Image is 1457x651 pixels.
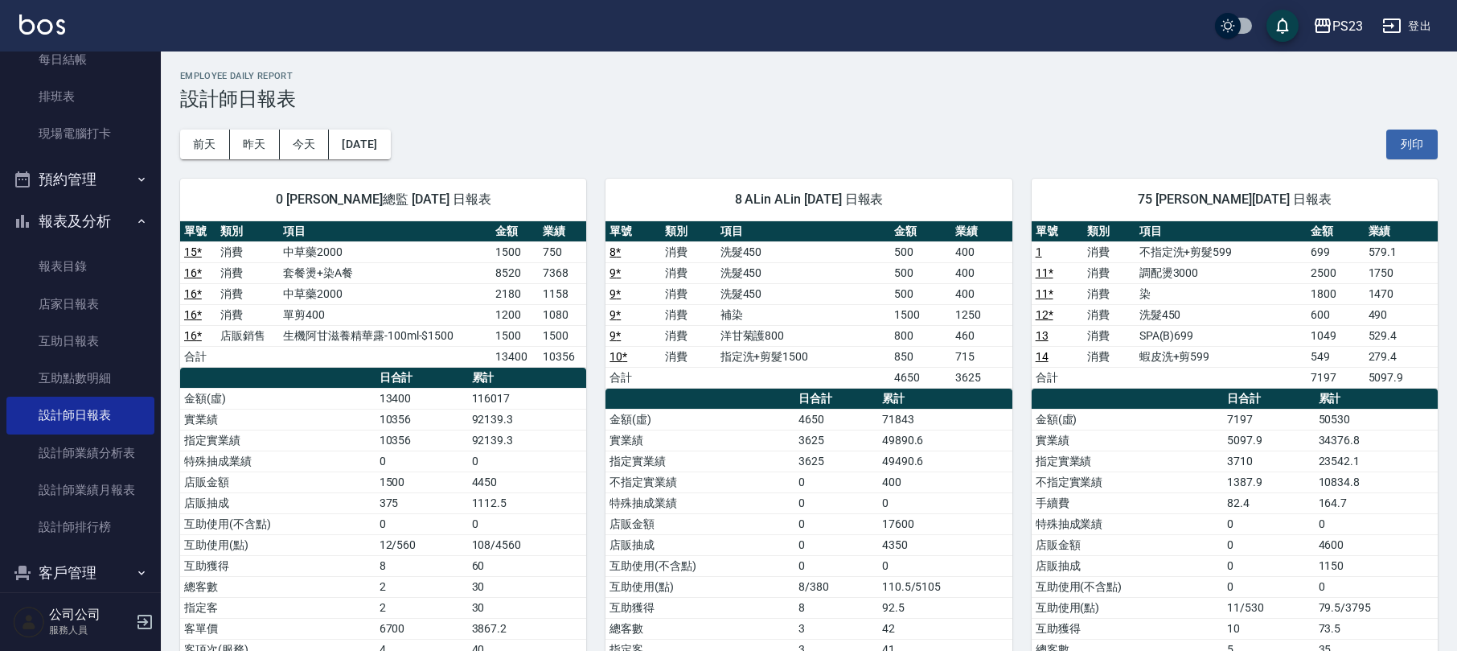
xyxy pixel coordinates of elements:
a: 設計師業績月報表 [6,472,154,509]
td: 110.5/5105 [878,576,1012,597]
td: 消費 [216,241,279,262]
td: 8 [794,597,878,618]
td: 4450 [468,472,587,492]
td: 500 [890,241,951,262]
td: 0 [376,451,468,472]
td: 互助使用(點) [180,534,376,555]
td: 1500 [890,304,951,325]
a: 設計師日報表 [6,397,154,434]
th: 單號 [605,221,661,242]
td: 1500 [539,325,586,346]
td: 店販抽成 [180,492,376,513]
td: 互助獲得 [605,597,794,618]
th: 業績 [539,221,586,242]
th: 累計 [1315,389,1438,410]
td: 不指定實業績 [605,472,794,492]
span: 75 [PERSON_NAME][DATE] 日報表 [1051,192,1418,208]
td: 消費 [216,262,279,283]
td: 3625 [794,451,878,472]
td: 108/4560 [468,534,587,555]
td: 11/530 [1223,597,1314,618]
th: 金額 [1307,221,1364,242]
button: 昨天 [230,130,280,159]
td: 特殊抽成業績 [180,451,376,472]
td: 579.1 [1365,241,1438,262]
th: 單號 [180,221,216,242]
td: 店販銷售 [216,325,279,346]
td: 7197 [1307,367,1364,388]
h5: 公司公司 [49,607,131,623]
button: 今天 [280,130,330,159]
th: 類別 [216,221,279,242]
div: PS23 [1332,16,1363,36]
td: 549 [1307,346,1364,367]
td: 店販抽成 [605,534,794,555]
td: 5097.9 [1223,430,1314,451]
td: 消費 [1083,346,1135,367]
td: 0 [878,492,1012,513]
td: 互助獲得 [180,555,376,576]
td: 實業績 [180,409,376,430]
button: 客戶管理 [6,552,154,594]
td: 1150 [1315,555,1438,576]
td: 實業績 [1032,430,1224,451]
button: save [1266,10,1299,42]
td: 0 [794,513,878,534]
td: 4600 [1315,534,1438,555]
th: 業績 [951,221,1012,242]
td: 13400 [376,388,468,409]
td: 生機阿甘滋養精華露-100ml-$1500 [279,325,491,346]
td: 3 [794,618,878,639]
td: 互助使用(不含點) [180,513,376,534]
h3: 設計師日報表 [180,88,1438,110]
td: 中草藥2000 [279,283,491,304]
td: 6700 [376,618,468,639]
td: 71843 [878,409,1012,430]
td: 指定洗+剪髮1500 [716,346,891,367]
td: 279.4 [1365,346,1438,367]
td: 2180 [491,283,539,304]
a: 排班表 [6,78,154,115]
td: 60 [468,555,587,576]
td: 7197 [1223,409,1314,430]
td: 互助獲得 [1032,618,1224,639]
td: 消費 [1083,325,1135,346]
td: 店販抽成 [1032,555,1224,576]
td: 0 [794,555,878,576]
td: 1250 [951,304,1012,325]
td: 洗髮450 [1135,304,1307,325]
td: 店販金額 [180,472,376,492]
button: PS23 [1307,10,1369,43]
td: 164.7 [1315,492,1438,513]
td: 0 [468,451,587,472]
td: 400 [951,241,1012,262]
td: 補染 [716,304,891,325]
td: 調配燙3000 [1135,262,1307,283]
td: 洗髮450 [716,262,891,283]
button: 報表及分析 [6,200,154,242]
td: 10356 [539,346,586,367]
td: 0 [376,513,468,534]
td: 17600 [878,513,1012,534]
a: 報表目錄 [6,248,154,285]
td: 10356 [376,409,468,430]
h2: Employee Daily Report [180,71,1438,81]
td: 套餐燙+染A餐 [279,262,491,283]
a: 每日結帳 [6,41,154,78]
td: 指定實業績 [1032,451,1224,472]
button: 前天 [180,130,230,159]
td: 850 [890,346,951,367]
th: 類別 [1083,221,1135,242]
table: a dense table [180,221,586,368]
td: 互助使用(點) [605,576,794,597]
td: 客單價 [180,618,376,639]
span: 0 [PERSON_NAME]總監 [DATE] 日報表 [199,192,567,208]
a: 設計師排行榜 [6,509,154,546]
td: 3625 [794,430,878,451]
td: 消費 [661,346,716,367]
td: 529.4 [1365,325,1438,346]
a: 13 [1036,329,1049,342]
td: 不指定實業績 [1032,472,1224,492]
th: 業績 [1365,221,1438,242]
td: 消費 [216,304,279,325]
